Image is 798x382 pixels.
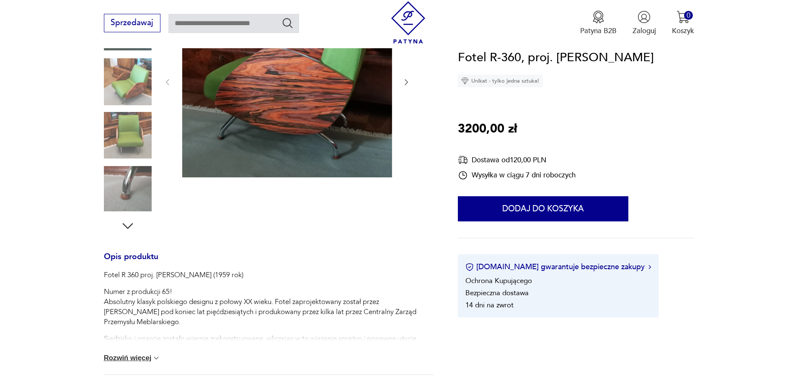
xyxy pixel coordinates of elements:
[465,263,474,271] img: Ikona certyfikatu
[684,11,693,20] div: 0
[458,120,517,139] p: 3200,00 zł
[648,265,651,269] img: Ikona strzałki w prawo
[104,14,160,32] button: Sprzedawaj
[638,10,651,23] img: Ikonka użytkownika
[387,1,429,44] img: Patyna - sklep z meblami i dekoracjami vintage
[592,10,605,23] img: Ikona medalu
[465,276,532,286] li: Ochrona Kupującego
[152,354,160,362] img: chevron down
[104,165,152,213] img: Zdjęcie produktu Fotel R-360, proj. J. Różański
[677,10,690,23] img: Ikona koszyka
[104,254,434,270] h3: Opis produktu
[633,10,656,36] button: Zaloguj
[458,48,654,68] h1: Fotel R-360, proj. [PERSON_NAME]
[458,170,576,180] div: Wysyłka w ciągu 7 dni roboczych
[672,10,694,36] button: 0Koszyk
[104,287,434,327] p: Numer z produkcji 65! Absolutny klasyk polskiego designu z połowy XX wieku. Fotel zaprojektowany ...
[458,197,628,222] button: Dodaj do koszyka
[281,17,294,29] button: Szukaj
[580,26,617,36] p: Patyna B2B
[104,58,152,106] img: Zdjęcie produktu Fotel R-360, proj. J. Różański
[458,75,542,88] div: Unikat - tylko jedna sztuka!
[458,155,576,165] div: Dostawa od 120,00 PLN
[580,10,617,36] a: Ikona medaluPatyna B2B
[461,78,469,85] img: Ikona diamentu
[580,10,617,36] button: Patyna B2B
[465,262,651,273] button: [DOMAIN_NAME] gwarantuje bezpieczne zakupy
[633,26,656,36] p: Zaloguj
[672,26,694,36] p: Koszyk
[104,112,152,159] img: Zdjęcie produktu Fotel R-360, proj. J. Różański
[465,301,514,310] li: 14 dni na zwrot
[458,155,468,165] img: Ikona dostawy
[104,354,161,362] button: Rozwiń więcej
[104,270,434,280] p: Fotel R 360 proj. [PERSON_NAME] (1959 rok)
[104,20,160,27] a: Sprzedawaj
[465,288,529,298] li: Bezpieczna dostawa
